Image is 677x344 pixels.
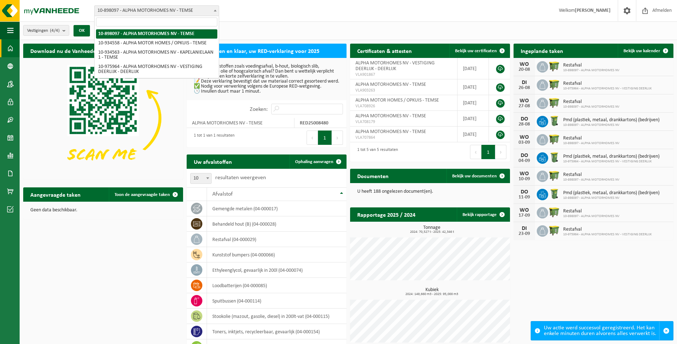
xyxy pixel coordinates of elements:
td: kunststof bumpers (04-000066) [207,247,347,262]
span: Restafval [563,208,620,214]
span: ALPHA MOTOR HOMES / OPKUIS - TEMSE [355,98,439,103]
img: WB-0240-HPE-GN-50 [548,115,560,127]
img: WB-0240-HPE-GN-50 [548,188,560,200]
span: VLA901867 [355,72,452,78]
button: Next [332,131,343,145]
div: WO [517,207,531,213]
button: Previous [307,131,318,145]
span: VLA708179 [355,119,452,125]
td: [DATE] [458,58,489,79]
span: Restafval [563,81,652,87]
img: WB-1100-HPE-GN-50 [548,78,560,90]
td: spuitbussen (04-000114) [207,293,347,309]
td: [DATE] [458,79,489,95]
li: 10-975964 - ALPHA MOTORHOMES NV - VESTIGING DEERLIJK - DEERLIJK [96,62,217,77]
span: 10-975964 - ALPHA MOTORHOMES NV - VESTIGING DEERLIJK [563,232,652,237]
div: DI [517,226,531,231]
td: behandeld hout (B) (04-000028) [207,216,347,232]
button: 1 [481,145,495,159]
span: 10-975964 - ALPHA MOTORHOMES NV - VESTIGING DEERLIJK [563,87,652,91]
h2: Certificaten & attesten [350,44,419,58]
button: OK [74,25,90,36]
div: DO [517,153,531,158]
button: 1 [318,131,332,145]
span: 10-898097 - ALPHA MOTORHOMES NV [563,196,660,200]
div: 10-09 [517,177,531,182]
span: ALPHA MOTORHOMES NV - TEMSE [355,129,426,134]
div: 20-08 [517,67,531,72]
li: 10-934558 - ALPHA MOTOR HOMES / OPKUIS - TEMSE [96,39,217,48]
div: 03-09 [517,140,531,145]
label: Zoeken: [250,107,268,112]
h2: Rapportage 2025 / 2024 [350,207,423,221]
img: Download de VHEPlus App [23,58,183,178]
label: resultaten weergeven [215,175,266,181]
div: 11-09 [517,195,531,200]
span: 10 [190,173,212,184]
count: (4/4) [50,28,60,33]
td: [DATE] [458,95,489,111]
span: Bekijk uw certificaten [455,49,497,53]
div: 28-08 [517,122,531,127]
a: Bekijk uw certificaten [449,44,509,58]
span: Restafval [563,227,652,232]
li: 10-934563 - ALPHA MOTORHOMES NV - KAPELANIELAAN 1 - TEMSE [96,48,217,62]
div: Uw actie werd succesvol geregistreerd. Het kan enkele minuten duren alvorens alles verwerkt is. [544,321,659,340]
span: 10-975964 - ALPHA MOTORHOMES NV - VESTIGING DEERLIJK [563,159,660,164]
td: ALPHA MOTORHOMES NV - TEMSE [187,118,294,128]
span: Restafval [563,172,620,178]
td: toners, inktjets, recycleerbaar, gevaarlijk (04-000154) [207,324,347,339]
strong: [PERSON_NAME] [575,8,611,13]
div: WO [517,134,531,140]
span: 10-898097 - ALPHA MOTORHOMES NV - TEMSE [94,5,219,16]
div: 1 tot 1 van 1 resultaten [190,130,234,146]
span: ALPHA MOTORHOMES NV - TEMSE [355,82,426,87]
span: Toon de aangevraagde taken [115,192,170,197]
div: 17-09 [517,213,531,218]
div: DO [517,189,531,195]
div: WO [517,98,531,104]
div: 23-09 [517,231,531,236]
h3: Tonnage [354,225,510,234]
p: Geen data beschikbaar. [30,208,176,213]
span: Ophaling aanvragen [295,159,333,164]
img: WB-1100-HPE-GN-50 [548,60,560,72]
img: WB-1100-HPE-GN-50 [548,206,560,218]
h3: Kubiek [354,288,510,296]
span: 10-898097 - ALPHA MOTORHOMES NV - TEMSE [95,6,219,16]
td: loodbatterijen (04-000085) [207,278,347,293]
button: Next [495,145,506,159]
li: 10-898097 - ALPHA MOTORHOMES NV - TEMSE [96,29,217,39]
span: 2024: 70,527 t - 2025: 42,346 t [354,230,510,234]
div: DO [517,116,531,122]
td: ethyleenglycol, gevaarlijk in 200l (04-000074) [207,262,347,278]
h2: Download nu de Vanheede+ app! [23,44,118,58]
td: gemengde metalen (04-000017) [207,201,347,216]
span: 10 [191,173,211,183]
span: Restafval [563,63,620,68]
img: WB-1100-HPE-GN-50 [548,133,560,145]
a: Bekijk rapportage [457,207,509,222]
a: Ophaling aanvragen [289,154,346,169]
span: VLA903263 [355,88,452,93]
span: VLA708926 [355,103,452,109]
p: U heeft afvalstoffen zoals voedingsafval, b-hout, biologisch slib, plantaardige olie of hoogcalor... [194,64,339,94]
td: [DATE] [458,111,489,127]
span: 10-898097 - ALPHA MOTORHOMES NV [563,123,660,127]
img: WB-1100-HPE-GN-50 [548,224,560,236]
div: 04-09 [517,158,531,163]
span: Pmd (plastiek, metaal, drankkartons) (bedrijven) [563,190,660,196]
span: 10-898097 - ALPHA MOTORHOMES NV [563,214,620,218]
span: 10-898097 - ALPHA MOTORHOMES NV [563,68,620,73]
span: Pmd (plastiek, metaal, drankkartons) (bedrijven) [563,117,660,123]
div: 1 tot 5 van 5 resultaten [354,144,398,160]
span: Pmd (plastiek, metaal, drankkartons) (bedrijven) [563,154,660,159]
div: WO [517,62,531,67]
h2: Documenten [350,169,396,183]
button: Vestigingen(4/4) [23,25,69,36]
span: Bekijk uw documenten [452,174,497,178]
span: Vestigingen [27,25,60,36]
strong: RED25008480 [300,121,328,126]
span: Restafval [563,136,620,141]
h2: Ingeplande taken [514,44,570,58]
